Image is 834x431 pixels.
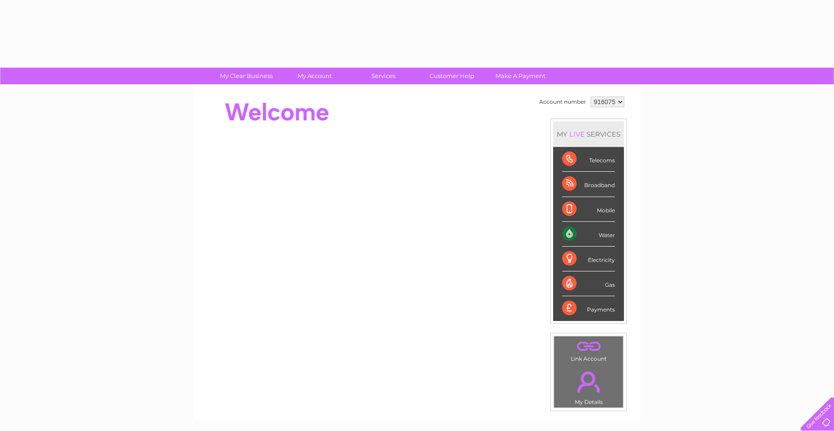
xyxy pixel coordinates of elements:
a: My Clear Business [209,68,284,84]
a: My Account [278,68,352,84]
td: My Details [554,364,623,408]
div: Telecoms [562,147,615,172]
div: Mobile [562,197,615,222]
div: Gas [562,271,615,296]
td: Link Account [554,336,623,364]
a: . [556,339,621,354]
div: Payments [562,296,615,321]
div: LIVE [568,130,587,138]
div: Broadband [562,172,615,197]
a: Customer Help [415,68,489,84]
div: Electricity [562,247,615,271]
a: Services [346,68,421,84]
a: . [556,366,621,398]
div: Water [562,222,615,247]
td: Account number [537,94,588,110]
a: Make A Payment [483,68,558,84]
div: MY SERVICES [553,121,624,147]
